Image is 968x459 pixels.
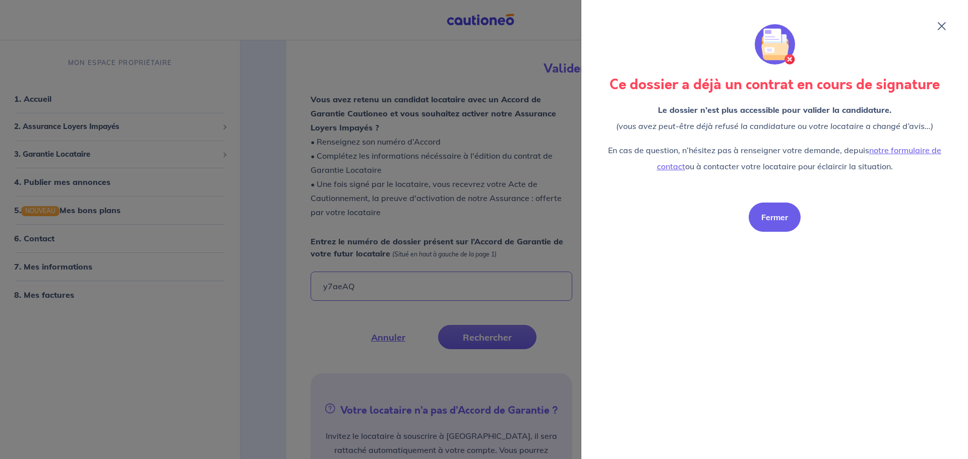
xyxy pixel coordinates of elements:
[658,105,891,115] strong: Le dossier n’est plus accessible pour valider la candidature.
[606,142,944,174] p: En cas de question, n’hésitez pas à renseigner votre demande, depuis ou à contacter votre locatai...
[616,121,933,131] em: (vous avez peut-être déjà refusé la candidature ou votre locataire a changé d’avis...)
[610,75,940,95] strong: Ce dossier a déjà un contrat en cours de signature
[657,145,942,171] a: notre formulaire de contact
[755,24,795,64] img: illu_folder_cancel.svg
[749,203,801,232] button: Fermer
